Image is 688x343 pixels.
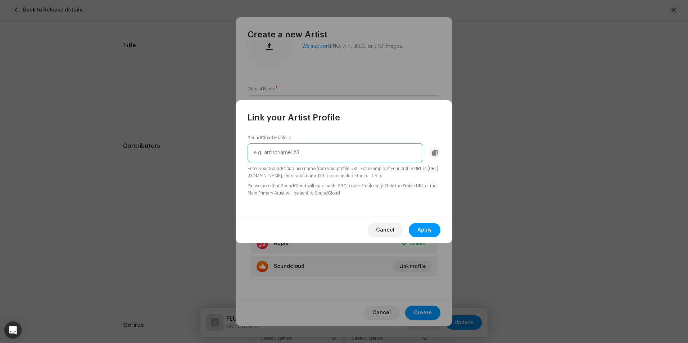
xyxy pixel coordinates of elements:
[248,165,440,179] small: Enter your SoundCloud username from your profile URL. For example, if your profile URL is [URL][D...
[248,135,291,141] label: SoundCloud Profile Id
[409,223,440,237] button: Apply
[248,112,340,123] span: Link your Artist Profile
[248,143,423,162] input: e.g. artistname123
[367,223,403,237] button: Cancel
[248,182,440,197] small: Please note that SoundCloud will map each ISRC to one Profile only. Only the Profile URL of the M...
[376,223,394,237] span: Cancel
[417,223,432,237] span: Apply
[4,321,22,339] div: Open Intercom Messenger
